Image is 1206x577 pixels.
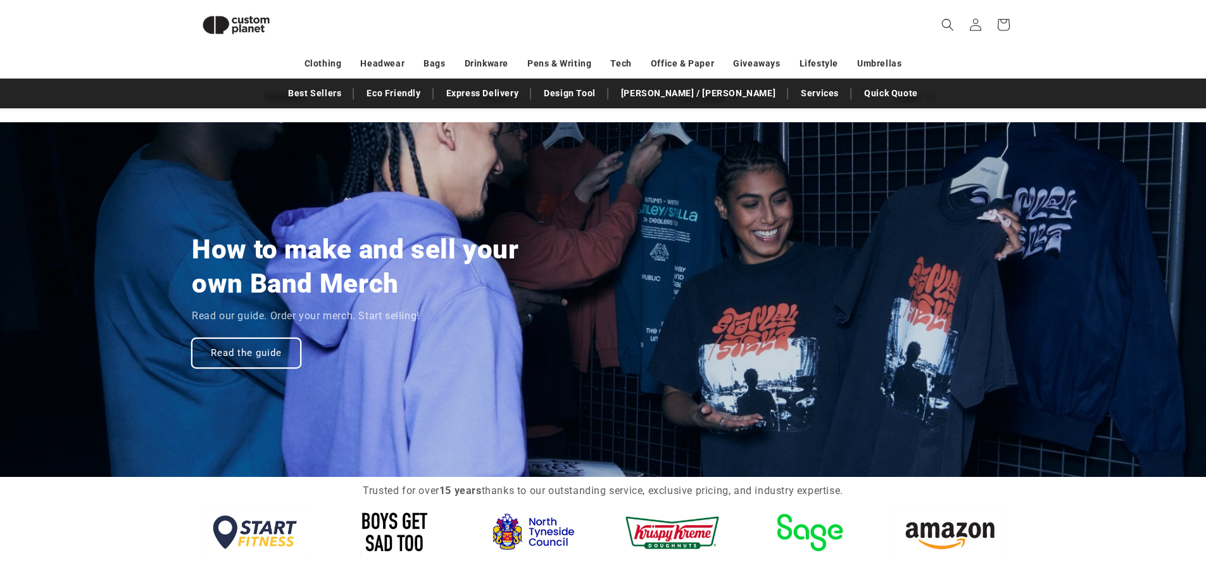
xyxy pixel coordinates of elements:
[424,53,445,75] a: Bags
[857,53,901,75] a: Umbrellas
[440,82,525,105] a: Express Delivery
[537,82,602,105] a: Design Tool
[795,82,845,105] a: Services
[192,338,301,367] a: Read the guide
[192,5,280,45] img: Custom Planet
[615,82,782,105] a: [PERSON_NAME] / [PERSON_NAME]
[733,53,780,75] a: Giveaways
[995,440,1206,577] iframe: Chat Widget
[360,82,427,105] a: Eco Friendly
[192,232,537,301] h2: How to make and sell your own Band Merch
[858,82,924,105] a: Quick Quote
[192,307,420,326] p: Read our guide. Order your merch. Start selling!
[527,53,591,75] a: Pens & Writing
[439,485,482,497] strong: 15 years
[610,53,631,75] a: Tech
[651,53,714,75] a: Office & Paper
[360,53,405,75] a: Headwear
[800,53,838,75] a: Lifestyle
[356,482,850,500] p: Trusted for over thanks to our outstanding service, exclusive pricing, and industry expertise.
[282,82,348,105] a: Best Sellers
[305,53,342,75] a: Clothing
[465,53,508,75] a: Drinkware
[934,11,962,39] summary: Search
